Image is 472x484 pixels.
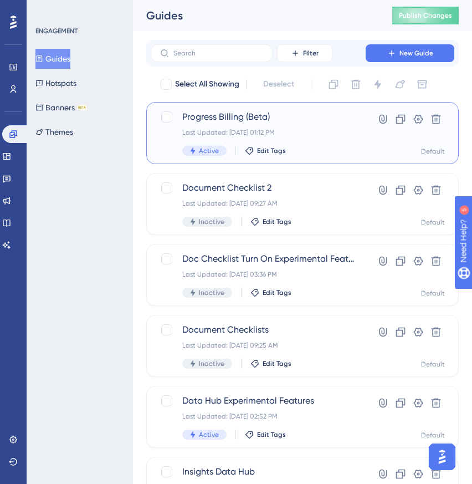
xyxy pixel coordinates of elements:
span: Data Hub Experimental Features [182,394,334,407]
button: New Guide [366,44,454,62]
span: Deselect [263,78,294,91]
div: BETA [77,105,87,110]
span: Inactive [199,217,224,226]
iframe: UserGuiding AI Assistant Launcher [425,440,459,473]
span: Inactive [199,288,224,297]
button: Edit Tags [250,217,291,226]
span: Need Help? [26,3,69,16]
button: Edit Tags [245,430,286,439]
span: Edit Tags [257,430,286,439]
button: Edit Tags [250,359,291,368]
input: Search [173,49,263,57]
div: Default [421,218,445,227]
span: New Guide [399,49,433,58]
div: ENGAGEMENT [35,27,78,35]
button: Hotspots [35,73,76,93]
div: Default [421,147,445,156]
div: Last Updated: [DATE] 03:36 PM [182,270,356,279]
button: Guides [35,49,70,69]
div: Guides [146,8,365,23]
div: Last Updated: [DATE] 09:25 AM [182,341,334,350]
div: Last Updated: [DATE] 02:52 PM [182,412,334,421]
div: 5 [77,6,80,14]
div: Default [421,289,445,298]
span: Publish Changes [399,11,452,20]
button: Edit Tags [245,146,286,155]
div: Last Updated: [DATE] 01:12 PM [182,128,334,137]
button: Deselect [253,74,304,94]
div: Default [421,431,445,440]
button: Themes [35,122,73,142]
span: Filter [303,49,319,58]
button: Edit Tags [250,288,291,297]
button: Filter [277,44,332,62]
span: Edit Tags [263,217,291,226]
div: Default [421,360,445,369]
span: Select All Showing [175,78,239,91]
span: Edit Tags [263,288,291,297]
span: Edit Tags [263,359,291,368]
span: Document Checklists [182,323,334,337]
span: Active [199,146,219,155]
div: Last Updated: [DATE] 09:27 AM [182,199,334,208]
span: Doc Checklist Turn On Experimental Features [182,252,356,266]
span: Insights Data Hub [182,465,334,478]
span: Edit Tags [257,146,286,155]
span: Inactive [199,359,224,368]
button: BannersBETA [35,98,87,118]
span: Document Checklist 2 [182,181,334,195]
span: Progress Billing (Beta) [182,110,334,124]
button: Publish Changes [392,7,459,24]
span: Active [199,430,219,439]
